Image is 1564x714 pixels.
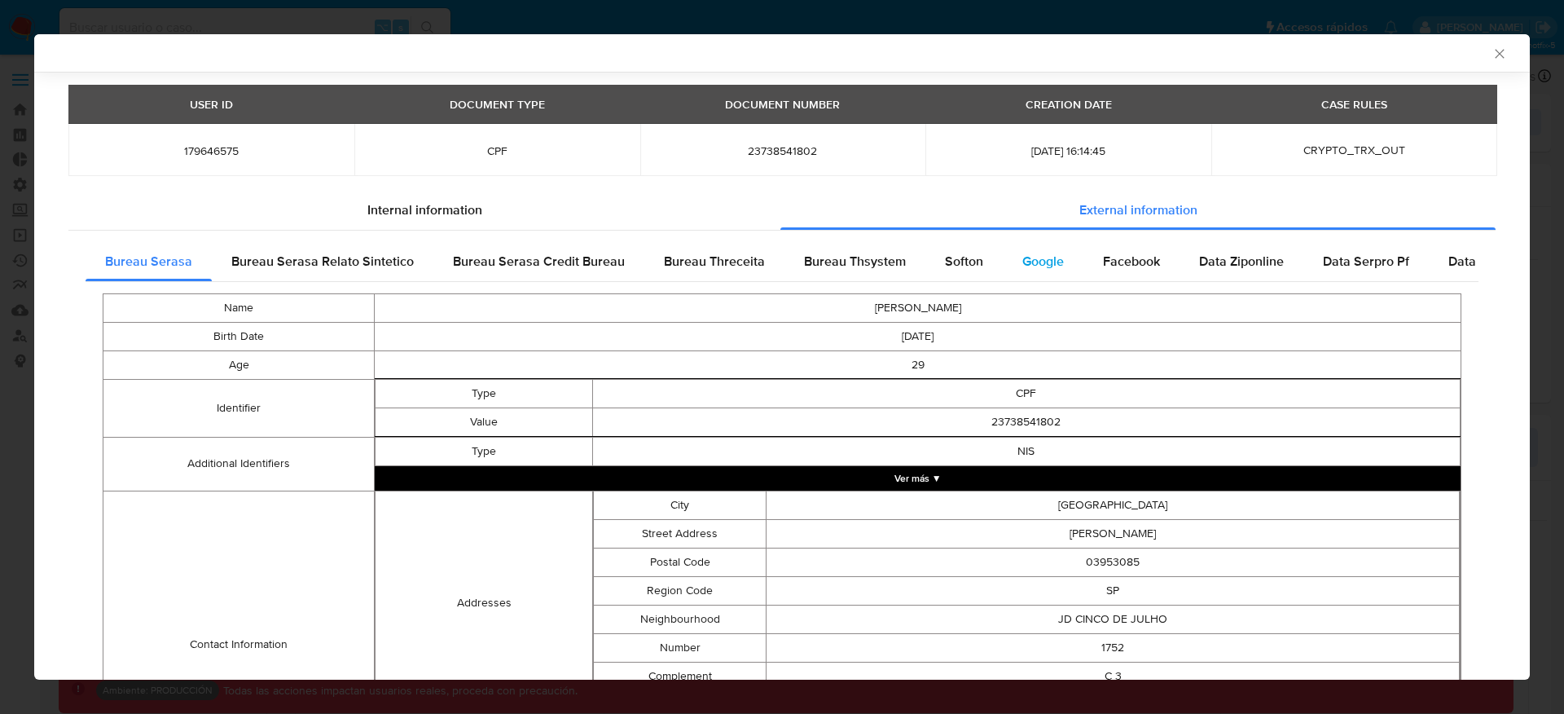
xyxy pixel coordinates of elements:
td: Complement [593,662,767,690]
span: Facebook [1103,252,1160,271]
td: [PERSON_NAME] [375,293,1461,322]
div: Detailed info [68,191,1496,230]
td: SP [767,576,1460,605]
td: NIS [592,437,1460,465]
span: Data Ziponline [1199,252,1284,271]
span: CPF [374,143,621,158]
td: Additional Identifiers [103,437,375,491]
td: 03953085 [767,548,1460,576]
td: CPF [592,379,1460,408]
td: C 3 [767,662,1460,690]
td: [GEOGRAPHIC_DATA] [767,491,1460,519]
span: Internal information [367,201,482,219]
button: Expand array [375,466,1461,491]
td: Type [376,379,592,408]
div: DOCUMENT NUMBER [715,90,850,118]
td: Number [593,633,767,662]
span: Bureau Serasa Credit Bureau [453,252,625,271]
td: Value [376,408,592,436]
span: CRYPTO_TRX_OUT [1303,142,1405,158]
span: Bureau Thsystem [804,252,906,271]
span: Bureau Serasa [105,252,192,271]
td: [DATE] [375,322,1461,350]
div: CREATION DATE [1016,90,1122,118]
div: closure-recommendation-modal [34,34,1530,680]
div: USER ID [180,90,243,118]
div: Detailed external info [86,242,1478,281]
td: Age [103,350,375,379]
span: Bureau Serasa Relato Sintetico [231,252,414,271]
td: 1752 [767,633,1460,662]
td: [PERSON_NAME] [767,519,1460,548]
td: JD CINCO DE JULHO [767,605,1460,633]
span: Data Serpro Pj [1448,252,1534,271]
td: City [593,491,767,519]
td: 23738541802 [592,408,1460,436]
div: DOCUMENT TYPE [440,90,555,118]
span: 23738541802 [660,143,907,158]
span: Bureau Threceita [664,252,765,271]
td: Neighbourhood [593,605,767,633]
td: 29 [375,350,1461,379]
span: Google [1022,252,1064,271]
span: [DATE] 16:14:45 [945,143,1192,158]
div: CASE RULES [1311,90,1397,118]
td: Postal Code [593,548,767,576]
span: Data Serpro Pf [1323,252,1409,271]
td: Type [376,437,592,465]
span: External information [1079,201,1197,219]
td: Region Code [593,576,767,605]
span: 179646575 [88,143,335,158]
td: Name [103,293,375,322]
span: Softon [945,252,983,271]
td: Street Address [593,519,767,548]
td: Identifier [103,379,375,437]
td: Birth Date [103,322,375,350]
button: Cerrar ventana [1492,46,1506,60]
